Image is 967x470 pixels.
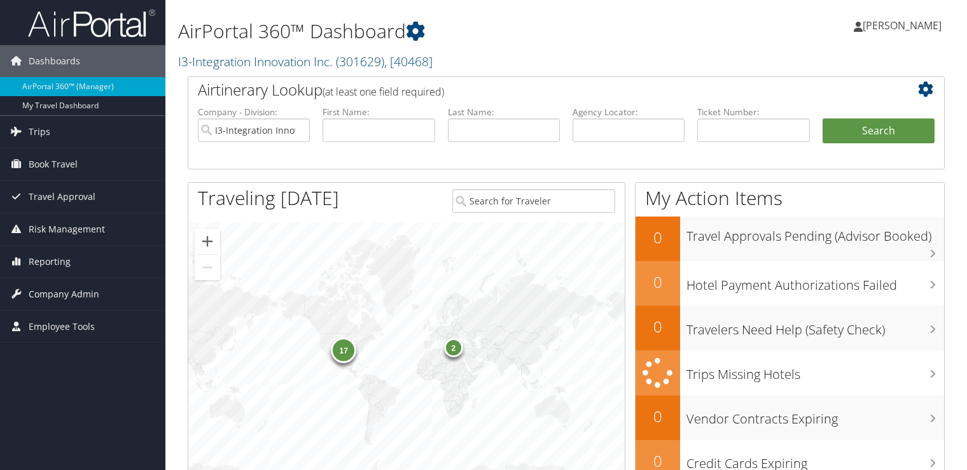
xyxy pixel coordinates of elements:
[28,8,155,38] img: airportal-logo.png
[29,213,105,245] span: Risk Management
[323,106,435,118] label: First Name:
[195,255,220,280] button: Zoom out
[195,229,220,254] button: Zoom in
[29,116,50,148] span: Trips
[636,306,944,350] a: 0Travelers Need Help (Safety Check)
[636,395,944,440] a: 0Vendor Contracts Expiring
[336,53,384,70] span: ( 301629 )
[29,311,95,343] span: Employee Tools
[636,185,944,211] h1: My Action Items
[29,278,99,310] span: Company Admin
[823,118,935,144] button: Search
[686,315,944,339] h3: Travelers Need Help (Safety Check)
[448,106,560,118] label: Last Name:
[323,85,444,99] span: (at least one field required)
[636,406,680,427] h2: 0
[686,221,944,245] h3: Travel Approvals Pending (Advisor Booked)
[178,18,695,45] h1: AirPortal 360™ Dashboard
[178,53,433,70] a: I3-Integration Innovation Inc.
[636,261,944,306] a: 0Hotel Payment Authorizations Failed
[29,181,95,213] span: Travel Approval
[636,271,680,293] h2: 0
[863,18,942,32] span: [PERSON_NAME]
[573,106,685,118] label: Agency Locator:
[29,45,80,77] span: Dashboards
[697,106,809,118] label: Ticket Number:
[384,53,433,70] span: , [ 40468 ]
[636,227,680,248] h2: 0
[444,338,463,357] div: 2
[198,79,872,101] h2: Airtinerary Lookup
[686,359,944,383] h3: Trips Missing Hotels
[452,189,615,213] input: Search for Traveler
[636,217,944,261] a: 0Travel Approvals Pending (Advisor Booked)
[331,338,356,363] div: 17
[686,270,944,294] h3: Hotel Payment Authorizations Failed
[29,148,78,180] span: Book Travel
[636,350,944,395] a: Trips Missing Hotels
[29,246,71,278] span: Reporting
[198,106,310,118] label: Company - Division:
[636,316,680,338] h2: 0
[198,185,339,211] h1: Traveling [DATE]
[854,6,954,45] a: [PERSON_NAME]
[686,404,944,428] h3: Vendor Contracts Expiring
